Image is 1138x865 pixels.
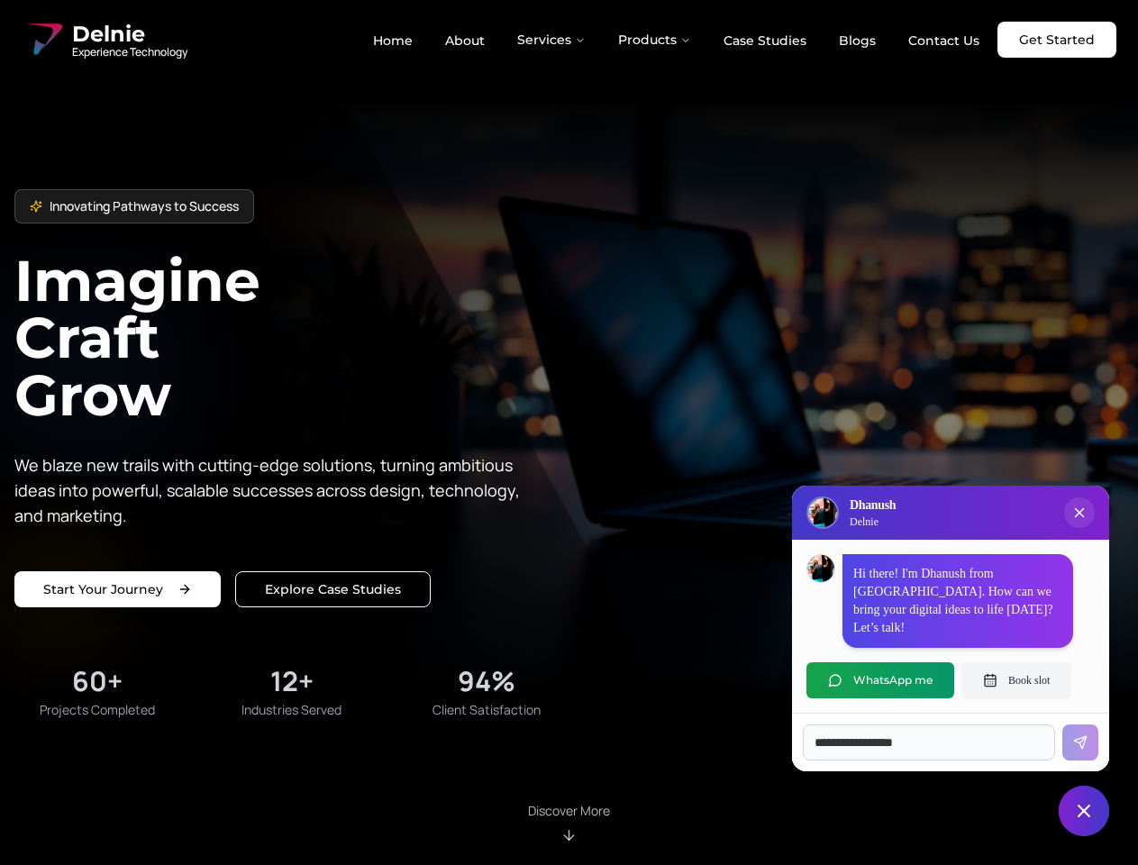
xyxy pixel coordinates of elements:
span: Projects Completed [40,701,155,719]
span: Experience Technology [72,45,187,59]
a: Home [359,25,427,56]
span: Industries Served [241,701,341,719]
h3: Dhanush [850,496,896,514]
a: Delnie Logo Full [22,18,187,61]
button: Products [604,22,706,58]
button: WhatsApp me [806,662,954,698]
span: Innovating Pathways to Success [50,197,239,215]
nav: Main [359,22,994,58]
p: Discover More [528,802,610,820]
button: Close chat [1059,786,1109,836]
a: Explore our solutions [235,571,431,607]
a: Contact Us [894,25,994,56]
p: Hi there! I'm Dhanush from [GEOGRAPHIC_DATA]. How can we bring your digital ideas to life [DATE]?... [853,565,1062,637]
p: Delnie [850,514,896,529]
h1: Imagine Craft Grow [14,252,569,423]
button: Services [503,22,600,58]
div: 12+ [270,665,314,697]
div: Scroll to About section [528,802,610,843]
a: Case Studies [709,25,821,56]
img: Delnie Logo [808,498,837,527]
button: Close chat popup [1064,497,1095,528]
span: Delnie [72,20,187,49]
a: About [431,25,499,56]
div: 94% [458,665,515,697]
a: Blogs [824,25,890,56]
p: We blaze new trails with cutting-edge solutions, turning ambitious ideas into powerful, scalable ... [14,452,533,528]
a: Get Started [997,22,1116,58]
img: Delnie Logo [22,18,65,61]
span: Client Satisfaction [432,701,541,719]
button: Book slot [961,662,1071,698]
div: 60+ [72,665,123,697]
img: Dhanush [807,555,834,582]
a: Start your project with us [14,571,221,607]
